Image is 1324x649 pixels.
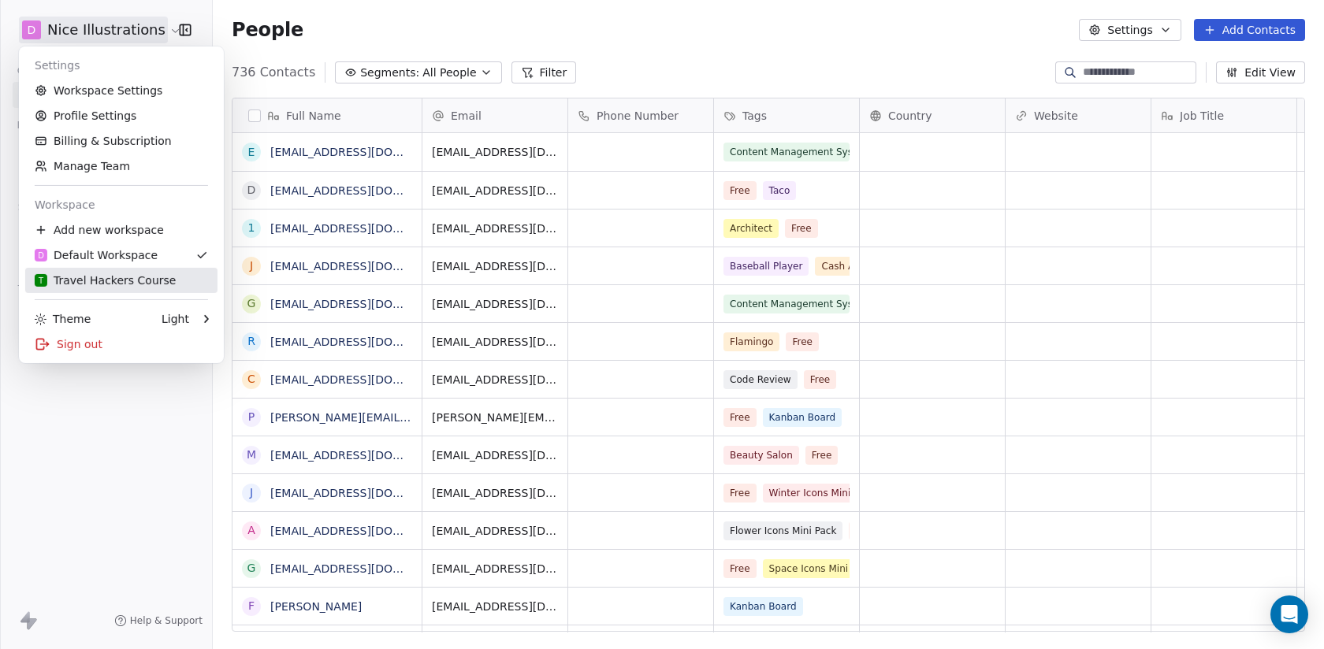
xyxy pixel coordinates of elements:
span: D [38,249,44,261]
div: Theme [35,311,91,327]
a: Profile Settings [25,103,218,128]
div: Travel Hackers Course [35,273,176,288]
div: Settings [25,53,218,78]
div: Light [162,311,189,327]
div: Default Workspace [35,247,158,263]
div: Workspace [25,192,218,217]
div: Sign out [25,332,218,357]
div: Add new workspace [25,217,218,243]
a: Manage Team [25,154,218,179]
a: Workspace Settings [25,78,218,103]
span: T [39,274,43,286]
a: Billing & Subscription [25,128,218,154]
